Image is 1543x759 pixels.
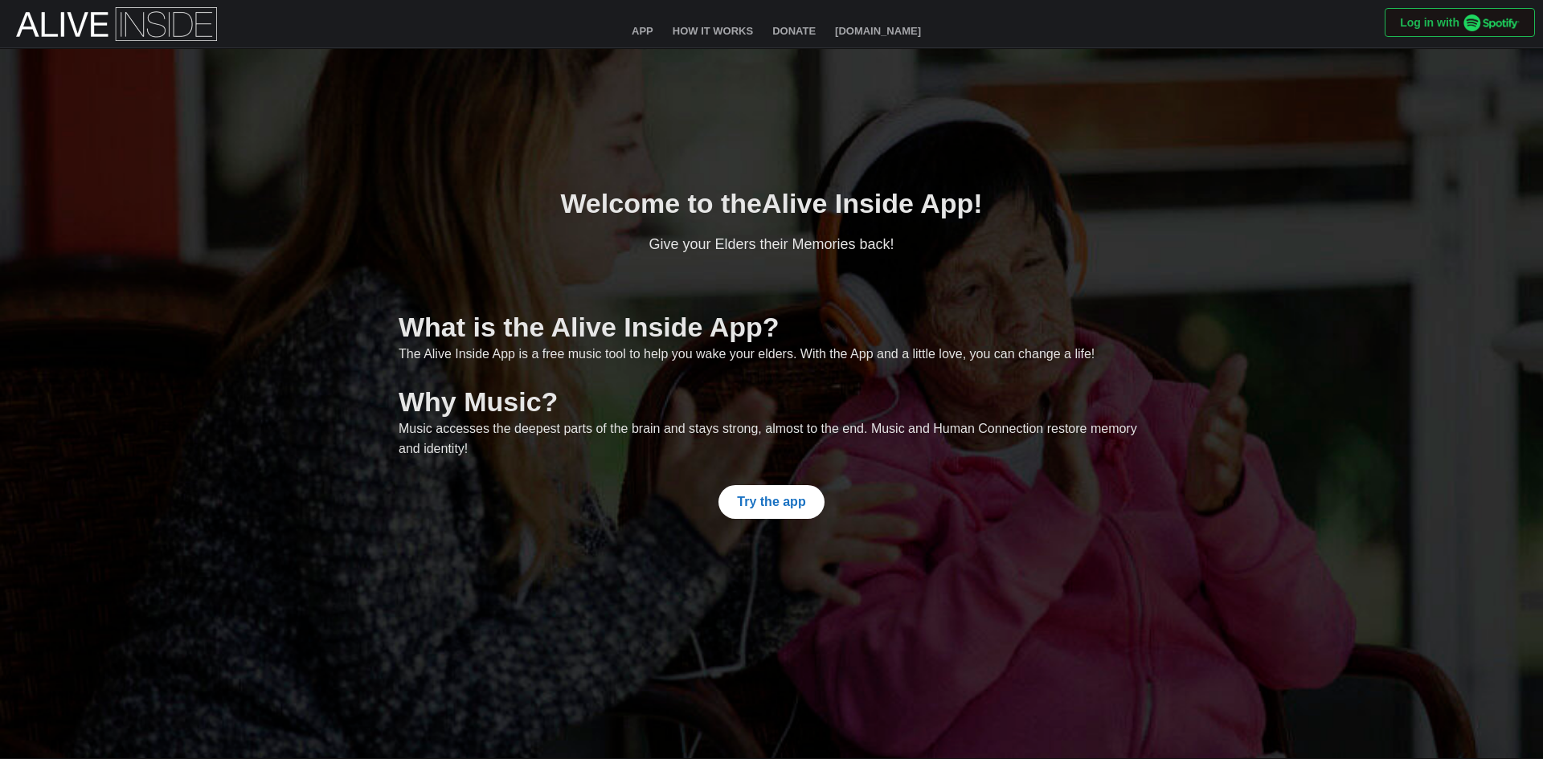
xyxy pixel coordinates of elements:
[399,309,1144,345] h1: What is the Alive Inside App?
[399,345,1144,365] div: The Alive Inside App is a free music tool to help you wake your elders. With the App and a little...
[825,18,931,47] a: [DOMAIN_NAME]
[763,18,825,47] a: Donate
[16,7,217,41] img: Alive Inside Logo
[1400,9,1520,36] span: Log in with
[399,384,1144,419] h1: Why Music?
[718,472,824,519] a: Try the app
[1463,14,1520,31] img: Spotify_Logo_RGB_Green.9ff49e53.png
[1385,8,1535,37] button: Log in with
[622,18,663,47] a: App
[649,234,894,256] div: Give your Elders their Memories back!
[663,18,763,47] a: How It Works
[560,186,982,221] h1: Welcome to the !
[399,419,1144,459] div: Music accesses the deepest parts of the brain and stays strong, almost to the end. Music and Huma...
[718,485,824,519] button: Try the app
[762,188,973,218] b: Alive Inside App
[737,486,805,518] span: Try the app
